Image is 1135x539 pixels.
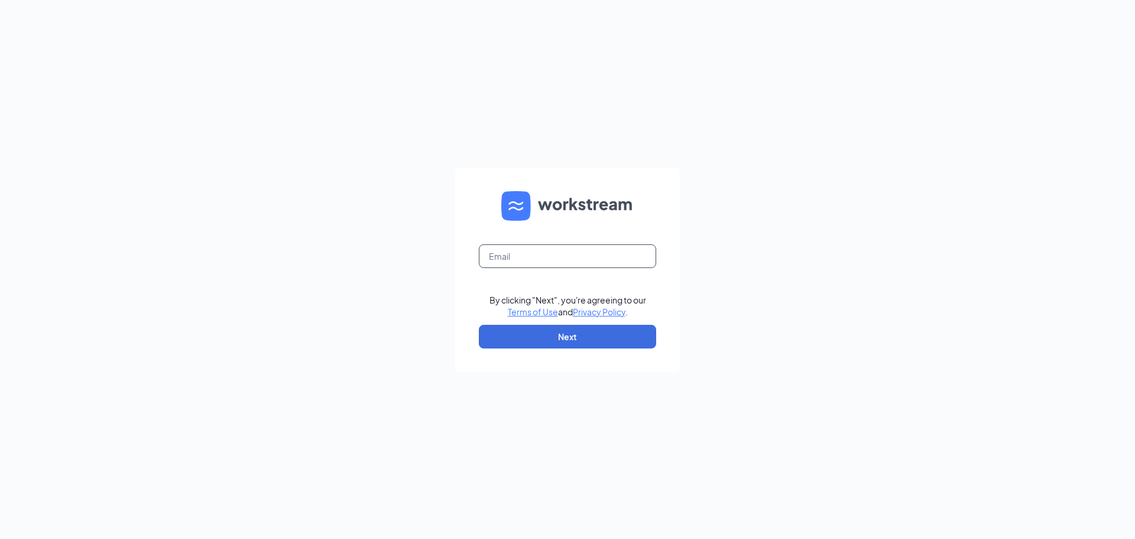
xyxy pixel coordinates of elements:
[489,294,646,318] div: By clicking "Next", you're agreeing to our and .
[573,306,625,317] a: Privacy Policy
[501,191,634,221] img: WS logo and Workstream text
[508,306,558,317] a: Terms of Use
[479,244,656,268] input: Email
[479,325,656,348] button: Next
